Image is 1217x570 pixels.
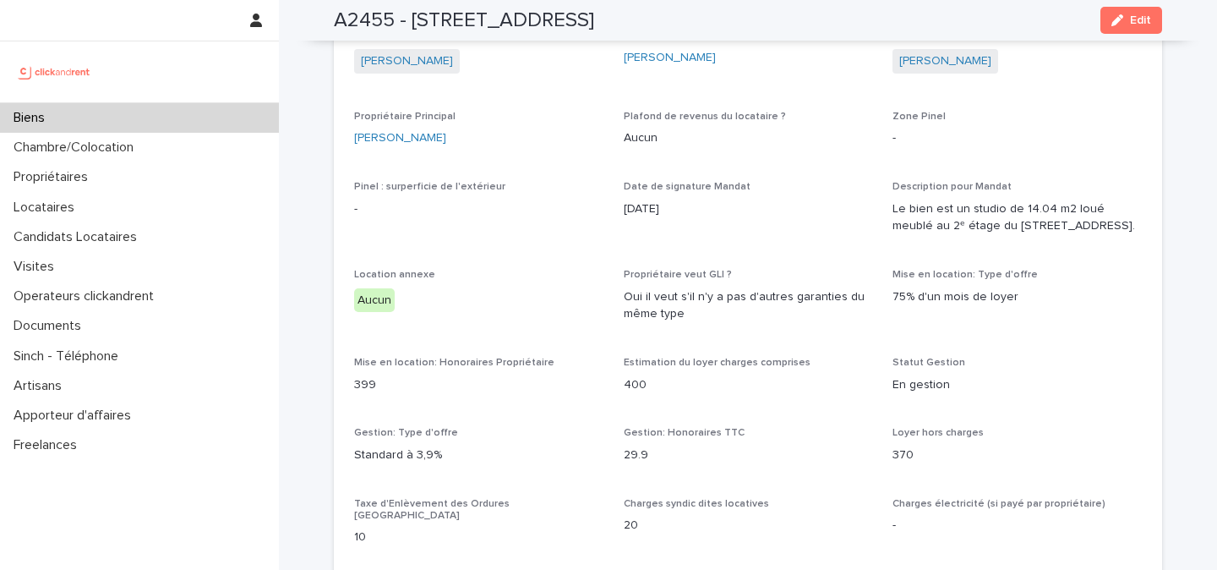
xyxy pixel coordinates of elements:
[892,112,946,122] span: Zone Pinel
[892,447,1142,464] p: 370
[624,376,873,394] p: 400
[354,376,603,394] p: 399
[14,55,96,89] img: UCB0brd3T0yccxBKYDjQ
[624,49,716,67] a: [PERSON_NAME]
[7,288,167,304] p: Operateurs clickandrent
[892,288,1142,306] p: 75% d'un mois de loyer
[624,517,873,534] p: 20
[624,447,873,464] p: 29.9
[1100,7,1162,34] button: Edit
[354,182,505,192] span: Pinel : surperficie de l'extérieur
[354,447,603,464] p: Standard à 3,9%
[354,129,446,147] a: [PERSON_NAME]
[7,378,75,394] p: Artisans
[624,200,873,218] p: [DATE]
[7,140,147,156] p: Chambre/Colocation
[354,270,435,280] span: Location annexe
[892,358,965,368] span: Statut Gestion
[361,52,453,70] a: [PERSON_NAME]
[334,8,594,33] h2: A2455 - [STREET_ADDRESS]
[892,517,1142,534] p: -
[624,288,873,324] p: Oui il veut s'il n'y a pas d'autres garanties du même type
[899,52,991,70] a: [PERSON_NAME]
[7,408,145,424] p: Apporteur d'affaires
[892,270,1038,280] span: Mise en location: Type d'offre
[354,112,456,122] span: Propriétaire Principal
[7,318,95,334] p: Documents
[892,499,1105,509] span: Charges électricité (si payé par propriétaire)
[892,31,956,41] span: Propriétaires
[624,428,745,438] span: Gestion: Honoraires TTC
[892,182,1012,192] span: Description pour Mandat
[624,182,750,192] span: Date de signature Mandat
[892,428,984,438] span: Loyer hors charges
[7,348,132,364] p: Sinch - Téléphone
[624,31,740,41] span: Opérateur opérationnel
[624,112,786,122] span: Plafond de revenus du locataire ?
[7,229,150,245] p: Candidats Locataires
[354,288,395,313] div: Aucun
[624,358,810,368] span: Estimation du loyer charges comprises
[354,529,603,546] p: 10
[624,499,769,509] span: Charges syndic dites locatives
[354,200,603,218] p: -
[354,428,458,438] span: Gestion: Type d'offre
[892,129,1142,147] p: -
[624,129,873,147] p: Aucun
[354,31,464,41] span: Opérateur commercial
[354,358,554,368] span: Mise en location: Honoraires Propriétaire
[7,110,58,126] p: Biens
[892,376,1142,394] p: En gestion
[7,259,68,275] p: Visites
[7,437,90,453] p: Freelances
[624,270,732,280] span: Propriétaire veut GLI ?
[1130,14,1151,26] span: Edit
[7,200,88,216] p: Locataires
[892,200,1142,236] p: Le bien est un studio de 14.04 m2 loué meublé au 2ᵉ étage du [STREET_ADDRESS].
[354,499,510,521] span: Taxe d'Enlèvement des Ordures [GEOGRAPHIC_DATA]
[7,169,101,185] p: Propriétaires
